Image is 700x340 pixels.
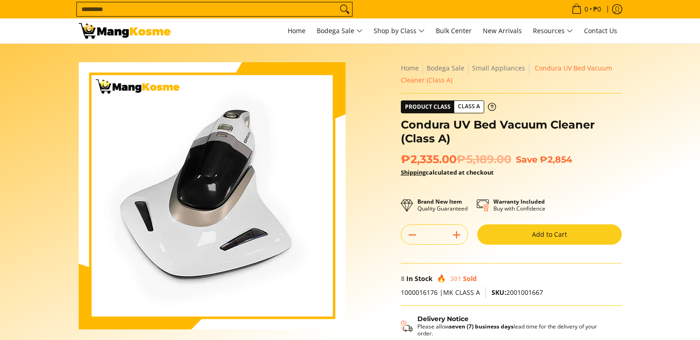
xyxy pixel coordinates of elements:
a: Bodega Sale [312,18,367,43]
span: In Stock [406,274,433,283]
span: ₱0 [592,6,602,12]
span: 0 [583,6,590,12]
a: Product Class Class A [401,100,496,113]
span: 2001001667 [492,288,543,297]
p: Buy with Confidence [493,198,545,212]
h1: Condura UV Bed Vacuum Cleaner (Class A) [401,118,622,146]
span: Sold [463,274,477,283]
a: New Arrivals [478,18,526,43]
span: ₱2,854 [540,154,572,165]
span: ₱2,335.00 [401,152,511,166]
button: Add to Cart [477,224,622,245]
span: Home [288,26,306,35]
a: Resources [528,18,578,43]
span: 1000016176 |MK CLASS A [401,288,480,297]
p: Quality Guaranteed [417,198,468,212]
span: • [569,4,604,14]
a: Home [401,64,419,72]
span: Bodega Sale [317,25,363,37]
span: 8 [401,274,405,283]
strong: Brand New Item [417,198,462,205]
button: Shipping & Delivery [401,315,613,337]
span: Resources [533,25,573,37]
button: Add [445,228,468,242]
a: Home [283,18,310,43]
a: Contact Us [579,18,622,43]
span: SKU: [492,288,506,297]
span: Class A [454,101,484,112]
button: Subtract [401,228,423,242]
nav: Breadcrumbs [401,62,622,86]
button: Search [337,2,352,16]
img: Condura UV Bed Vacuum Cleaner - Pamasko Sale l Mang Kosme [79,23,171,39]
a: Shop by Class [369,18,429,43]
strong: Delivery Notice [417,315,469,323]
span: Bulk Center [436,26,472,35]
strong: seven (7) business days [449,322,514,330]
span: Contact Us [584,26,617,35]
span: Product Class [401,101,454,113]
span: Shop by Class [374,25,425,37]
a: Bulk Center [431,18,476,43]
span: Save [516,154,538,165]
a: Small Appliances [472,64,525,72]
del: ₱5,189.00 [457,152,511,166]
a: Shipping [401,168,426,176]
img: Condura UV Bed Vacuum Cleaner (Class A) [79,62,346,329]
a: Bodega Sale [427,64,464,72]
span: Condura UV Bed Vacuum Cleaner (Class A) [401,64,612,84]
p: Please allow lead time for the delivery of your order. [417,323,613,337]
nav: Main Menu [180,18,622,43]
span: New Arrivals [483,26,522,35]
strong: calculated at checkout [401,168,494,176]
span: 301 [450,274,461,283]
strong: Warranty Included [493,198,545,205]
